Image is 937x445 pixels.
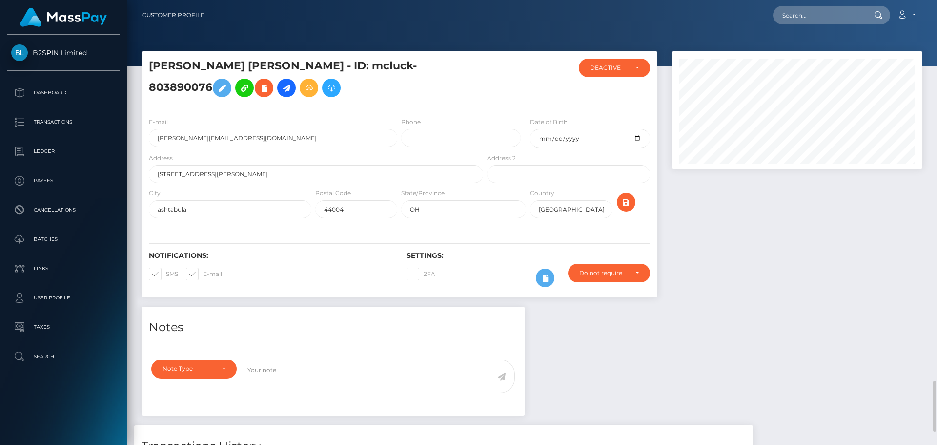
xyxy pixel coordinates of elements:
a: Taxes [7,315,120,339]
label: E-mail [149,118,168,127]
button: Note Type [151,360,237,378]
h6: Settings: [407,252,650,260]
label: Postal Code [315,189,351,198]
a: Batches [7,227,120,252]
label: E-mail [186,268,222,280]
a: Links [7,256,120,281]
a: Payees [7,169,120,193]
label: Address [149,154,173,163]
p: Search [11,349,116,364]
p: User Profile [11,291,116,305]
p: Links [11,261,116,276]
label: Date of Birth [530,118,568,127]
a: Initiate Payout [277,79,296,97]
a: Cancellations [7,198,120,222]
label: State/Province [401,189,445,198]
div: Note Type [163,365,214,373]
p: Batches [11,232,116,247]
a: Search [7,344,120,369]
img: MassPay Logo [20,8,107,27]
a: Ledger [7,139,120,164]
label: 2FA [407,268,435,280]
div: Do not require [579,269,628,277]
button: DEACTIVE [579,59,650,77]
label: Phone [401,118,421,127]
a: Dashboard [7,81,120,105]
p: Cancellations [11,203,116,217]
label: Address 2 [487,154,516,163]
p: Dashboard [11,85,116,100]
p: Ledger [11,144,116,159]
img: B2SPIN Limited [11,44,28,61]
label: Country [530,189,554,198]
h5: [PERSON_NAME] [PERSON_NAME] - ID: mcluck-803890076 [149,59,478,102]
h6: Notifications: [149,252,392,260]
p: Taxes [11,320,116,335]
label: City [149,189,161,198]
p: Transactions [11,115,116,129]
a: Customer Profile [142,5,204,25]
label: SMS [149,268,178,280]
input: Search... [773,6,865,24]
p: Payees [11,173,116,188]
button: Do not require [568,264,650,282]
a: Transactions [7,110,120,134]
h4: Notes [149,319,517,336]
span: B2SPIN Limited [7,48,120,57]
div: DEACTIVE [590,64,628,72]
a: User Profile [7,286,120,310]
